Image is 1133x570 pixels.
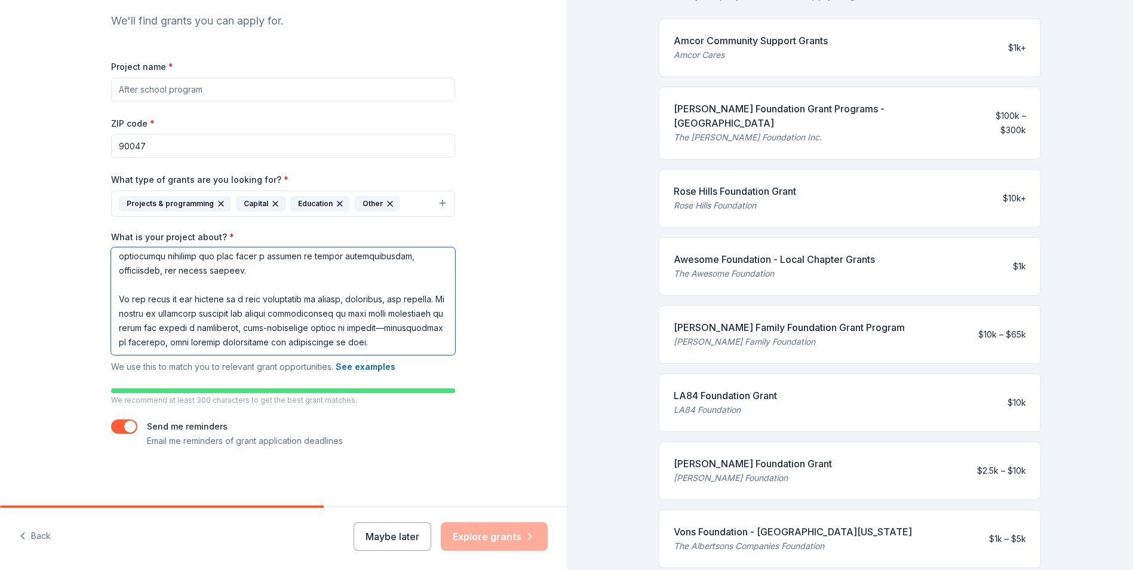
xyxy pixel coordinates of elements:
p: Email me reminders of grant application deadlines [147,434,343,448]
div: LA84 Foundation Grant [674,388,777,403]
div: Amcor Community Support Grants [674,33,828,48]
label: Send me reminders [147,421,228,431]
div: [PERSON_NAME] Foundation [674,471,832,485]
div: The [PERSON_NAME] Foundation Inc. [674,130,963,145]
div: Projects & programming [119,196,231,212]
div: [PERSON_NAME] Family Foundation [674,335,905,349]
div: $1k+ [1008,41,1026,55]
p: We recommend at least 300 characters to get the best grant matches. [111,396,455,405]
div: Awesome Foundation - Local Chapter Grants [674,252,875,266]
div: The Awesome Foundation [674,266,875,281]
span: We use this to match you to relevant grant opportunities. [111,361,395,372]
button: Back [19,524,51,549]
div: Education [290,196,350,212]
div: Vons Foundation - [GEOGRAPHIC_DATA][US_STATE] [674,525,912,539]
input: After school program [111,78,455,102]
div: Other [355,196,400,212]
div: [PERSON_NAME] Foundation Grant [674,456,832,471]
div: Rose Hills Foundation Grant [674,184,796,198]
button: Projects & programmingCapitalEducationOther [111,191,455,217]
div: $10k+ [1003,191,1026,206]
div: $100k – $300k [972,109,1025,137]
label: Project name [111,61,173,73]
div: $1k – $5k [989,532,1026,546]
div: [PERSON_NAME] Family Foundation Grant Program [674,320,905,335]
div: $1k [1013,259,1026,274]
div: Rose Hills Foundation [674,198,796,213]
div: $10k – $65k [978,327,1026,342]
div: $2.5k – $10k [977,464,1026,478]
div: $10k [1008,396,1026,410]
label: ZIP code [111,118,155,130]
div: We'll find grants you can apply for. [111,11,455,30]
div: [PERSON_NAME] Foundation Grant Programs - [GEOGRAPHIC_DATA] [674,102,963,130]
div: LA84 Foundation [674,403,777,417]
div: The Albertsons Companies Foundation [674,539,912,553]
label: What type of grants are you looking for? [111,174,288,186]
label: What is your project about? [111,231,234,243]
input: 12345 (U.S. only) [111,134,455,158]
div: Capital [236,196,285,212]
button: Maybe later [354,522,431,551]
div: Amcor Cares [674,48,828,62]
button: See examples [336,360,395,374]
textarea: Lor ipsumdo si am consec adi elits do eiusmodtemp inc ut-laboree dolorema, aliqu, eni adminimv qu... [111,247,455,355]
